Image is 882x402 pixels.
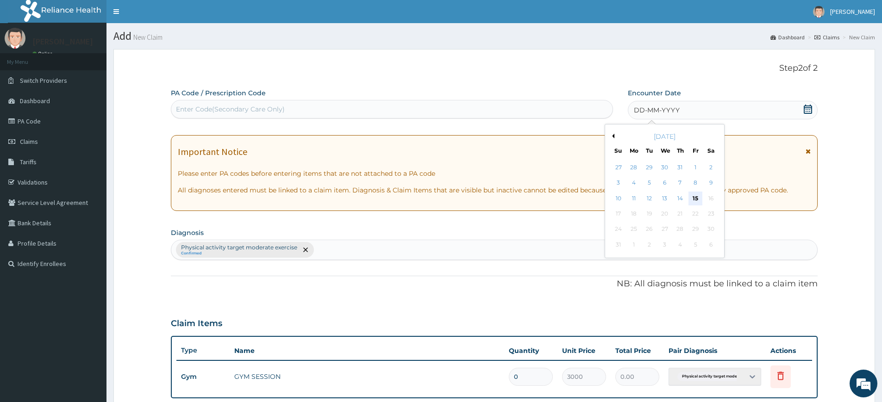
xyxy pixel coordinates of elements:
[609,132,720,141] div: [DATE]
[612,223,626,236] div: Not available Sunday, August 24th, 2025
[643,192,657,205] div: Choose Tuesday, August 12th, 2025
[630,147,638,155] div: Mo
[178,147,247,157] h1: Important Notice
[658,207,672,221] div: Not available Wednesday, August 20th, 2025
[32,37,93,46] p: [PERSON_NAME]
[113,30,875,42] h1: Add
[658,192,672,205] div: Choose Wednesday, August 13th, 2025
[704,161,718,174] div: Choose Saturday, August 2nd, 2025
[645,147,653,155] div: Tu
[176,368,230,385] td: Gym
[171,63,818,74] p: Step 2 of 2
[176,105,285,114] div: Enter Code(Secondary Care Only)
[557,341,611,360] th: Unit Price
[704,207,718,221] div: Not available Saturday, August 23rd, 2025
[673,161,687,174] div: Choose Thursday, July 31st, 2025
[673,207,687,221] div: Not available Thursday, August 21st, 2025
[611,341,664,360] th: Total Price
[171,278,818,290] p: NB: All diagnosis must be linked to a claim item
[612,161,626,174] div: Choose Sunday, July 27th, 2025
[627,223,641,236] div: Not available Monday, August 25th, 2025
[20,97,50,105] span: Dashboard
[20,76,67,85] span: Switch Providers
[230,341,504,360] th: Name
[20,158,37,166] span: Tariffs
[673,223,687,236] div: Not available Thursday, August 28th, 2025
[673,238,687,252] div: Not available Thursday, September 4th, 2025
[689,161,703,174] div: Choose Friday, August 1st, 2025
[643,207,657,221] div: Not available Tuesday, August 19th, 2025
[20,137,38,146] span: Claims
[673,192,687,205] div: Choose Thursday, August 14th, 2025
[614,147,622,155] div: Su
[689,223,703,236] div: Not available Friday, August 29th, 2025
[658,223,672,236] div: Not available Wednesday, August 27th, 2025
[131,34,163,41] small: New Claim
[610,134,614,138] button: Previous Month
[673,176,687,190] div: Choose Thursday, August 7th, 2025
[611,160,719,253] div: month 2025-08
[689,238,703,252] div: Not available Friday, September 5th, 2025
[692,147,700,155] div: Fr
[661,147,669,155] div: We
[814,33,839,41] a: Claims
[704,192,718,205] div: Not available Saturday, August 16th, 2025
[643,223,657,236] div: Not available Tuesday, August 26th, 2025
[689,192,703,205] div: Choose Friday, August 15th, 2025
[178,169,811,178] p: Please enter PA codes before entering items that are not attached to a PA code
[658,161,672,174] div: Choose Wednesday, July 30th, 2025
[504,341,557,360] th: Quantity
[664,341,766,360] th: Pair Diagnosis
[627,238,641,252] div: Not available Monday, September 1st, 2025
[627,176,641,190] div: Choose Monday, August 4th, 2025
[171,319,222,329] h3: Claim Items
[634,105,680,115] span: DD-MM-YYYY
[770,33,805,41] a: Dashboard
[627,192,641,205] div: Choose Monday, August 11th, 2025
[230,367,504,386] td: GYM SESSION
[707,147,715,155] div: Sa
[152,5,174,27] div: Minimize live chat window
[612,176,626,190] div: Choose Sunday, August 3rd, 2025
[643,176,657,190] div: Choose Tuesday, August 5th, 2025
[17,46,38,69] img: d_794563401_company_1708531726252_794563401
[628,88,681,98] label: Encounter Date
[612,238,626,252] div: Not available Sunday, August 31st, 2025
[5,253,176,285] textarea: Type your message and hit 'Enter'
[813,6,825,18] img: User Image
[612,207,626,221] div: Not available Sunday, August 17th, 2025
[643,238,657,252] div: Not available Tuesday, September 2nd, 2025
[171,88,266,98] label: PA Code / Prescription Code
[612,192,626,205] div: Choose Sunday, August 10th, 2025
[5,28,25,49] img: User Image
[766,341,812,360] th: Actions
[704,176,718,190] div: Choose Saturday, August 9th, 2025
[676,147,684,155] div: Th
[48,52,156,64] div: Chat with us now
[689,207,703,221] div: Not available Friday, August 22nd, 2025
[171,228,204,237] label: Diagnosis
[627,161,641,174] div: Choose Monday, July 28th, 2025
[178,186,811,195] p: All diagnoses entered must be linked to a claim item. Diagnosis & Claim Items that are visible bu...
[704,223,718,236] div: Not available Saturday, August 30th, 2025
[643,161,657,174] div: Choose Tuesday, July 29th, 2025
[627,207,641,221] div: Not available Monday, August 18th, 2025
[32,50,55,57] a: Online
[689,176,703,190] div: Choose Friday, August 8th, 2025
[704,238,718,252] div: Not available Saturday, September 6th, 2025
[840,33,875,41] li: New Claim
[830,7,875,16] span: [PERSON_NAME]
[658,238,672,252] div: Not available Wednesday, September 3rd, 2025
[54,117,128,210] span: We're online!
[658,176,672,190] div: Choose Wednesday, August 6th, 2025
[176,342,230,359] th: Type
